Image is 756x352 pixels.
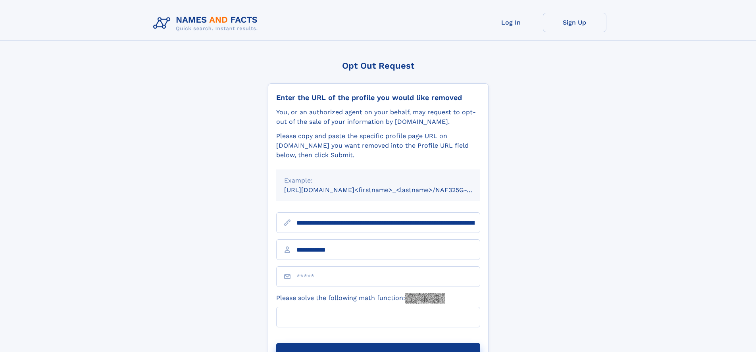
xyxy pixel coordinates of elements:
label: Please solve the following math function: [276,293,445,304]
div: Enter the URL of the profile you would like removed [276,93,480,102]
img: Logo Names and Facts [150,13,264,34]
div: Please copy and paste the specific profile page URL on [DOMAIN_NAME] you want removed into the Pr... [276,131,480,160]
a: Sign Up [543,13,606,32]
div: Example: [284,176,472,185]
a: Log In [479,13,543,32]
small: [URL][DOMAIN_NAME]<firstname>_<lastname>/NAF325G-xxxxxxxx [284,186,495,194]
div: You, or an authorized agent on your behalf, may request to opt-out of the sale of your informatio... [276,108,480,127]
div: Opt Out Request [268,61,489,71]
